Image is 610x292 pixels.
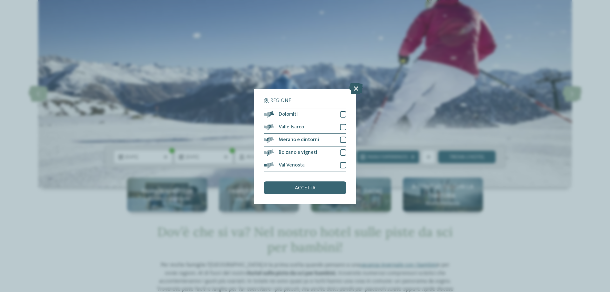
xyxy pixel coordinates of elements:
[279,137,319,142] span: Merano e dintorni
[279,125,304,130] span: Valle Isarco
[279,150,317,155] span: Bolzano e vigneti
[295,186,315,191] span: accetta
[270,98,291,103] span: Regione
[279,112,298,117] span: Dolomiti
[279,163,305,168] span: Val Venosta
